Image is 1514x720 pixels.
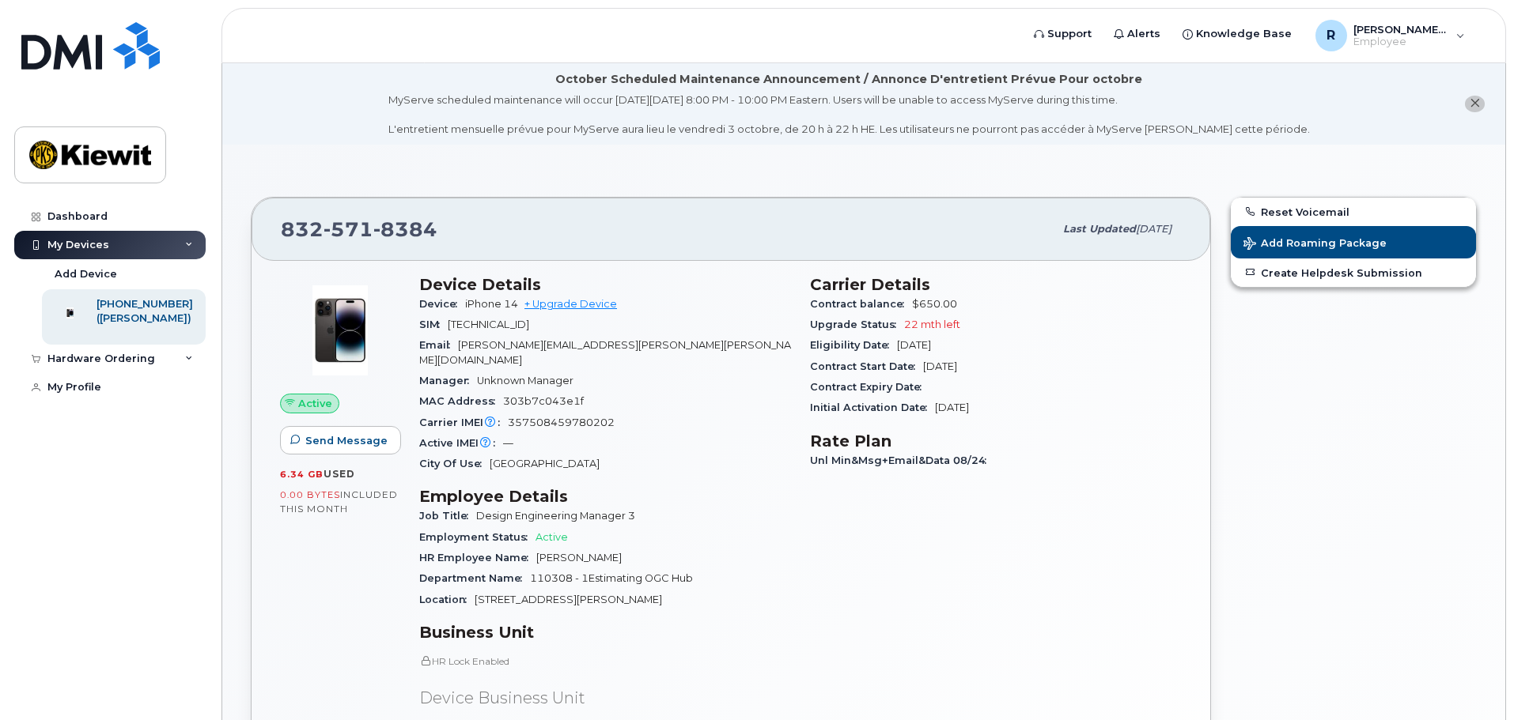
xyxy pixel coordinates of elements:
[280,426,401,454] button: Send Message
[293,283,388,378] img: image20231002-3703462-njx0qo.jpeg
[536,531,568,543] span: Active
[810,401,935,413] span: Initial Activation Date
[324,217,373,241] span: 571
[419,339,458,351] span: Email
[419,275,791,294] h3: Device Details
[810,275,1182,294] h3: Carrier Details
[897,339,931,351] span: [DATE]
[298,396,332,411] span: Active
[1231,258,1476,287] a: Create Helpdesk Submission
[1231,226,1476,258] button: Add Roaming Package
[810,360,923,372] span: Contract Start Date
[419,552,536,564] span: HR Employee Name
[1136,223,1171,235] span: [DATE]
[524,298,617,310] a: + Upgrade Device
[475,594,662,605] span: [STREET_ADDRESS][PERSON_NAME]
[419,510,476,522] span: Job Title
[419,654,791,668] p: HR Lock Enabled
[1445,651,1502,708] iframe: Messenger Launcher
[448,319,529,330] span: [TECHNICAL_ID]
[419,375,477,386] span: Manager
[923,360,957,372] span: [DATE]
[419,572,530,584] span: Department Name
[476,510,635,522] span: Design Engineering Manager 3
[810,298,912,310] span: Contract balance
[935,401,969,413] span: [DATE]
[280,489,340,500] span: 0.00 Bytes
[536,552,622,564] span: [PERSON_NAME]
[419,339,791,365] span: [PERSON_NAME][EMAIL_ADDRESS][PERSON_NAME][PERSON_NAME][DOMAIN_NAME]
[419,458,490,469] span: City Of Use
[465,298,518,310] span: iPhone 14
[419,319,448,330] span: SIM
[1231,198,1476,226] button: Reset Voicemail
[503,437,513,449] span: —
[503,395,584,407] span: 303b7c043e1f
[555,71,1142,88] div: October Scheduled Maintenance Announcement / Annonce D'entretient Prévue Pour octobre
[419,531,536,543] span: Employment Status
[419,417,508,428] span: Carrier IMEI
[490,458,600,469] span: [GEOGRAPHIC_DATA]
[1243,237,1387,252] span: Add Roaming Package
[1063,223,1136,235] span: Last updated
[530,572,693,584] span: 110308 - 1Estimating OGC Hub
[281,217,437,241] span: 832
[419,623,791,642] h3: Business Unit
[810,381,929,393] span: Contract Expiry Date
[810,432,1182,450] h3: Rate Plan
[810,319,904,330] span: Upgrade Status
[508,417,615,428] span: 357508459780202
[912,298,957,310] span: $650.00
[904,319,960,330] span: 22 mth left
[373,217,437,241] span: 8384
[419,298,465,310] span: Device
[419,594,475,605] span: Location
[324,468,355,480] span: used
[477,375,573,386] span: Unknown Manager
[810,339,897,351] span: Eligibility Date
[419,395,503,407] span: MAC Address
[305,433,388,448] span: Send Message
[419,437,503,449] span: Active IMEI
[280,469,324,480] span: 6.34 GB
[810,454,994,466] span: Unl Min&Msg+Email&Data 08/24
[419,687,791,710] p: Device Business Unit
[388,92,1310,137] div: MyServe scheduled maintenance will occur [DATE][DATE] 8:00 PM - 10:00 PM Eastern. Users will be u...
[419,487,791,506] h3: Employee Details
[280,488,398,515] span: included this month
[1465,96,1485,112] button: close notification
